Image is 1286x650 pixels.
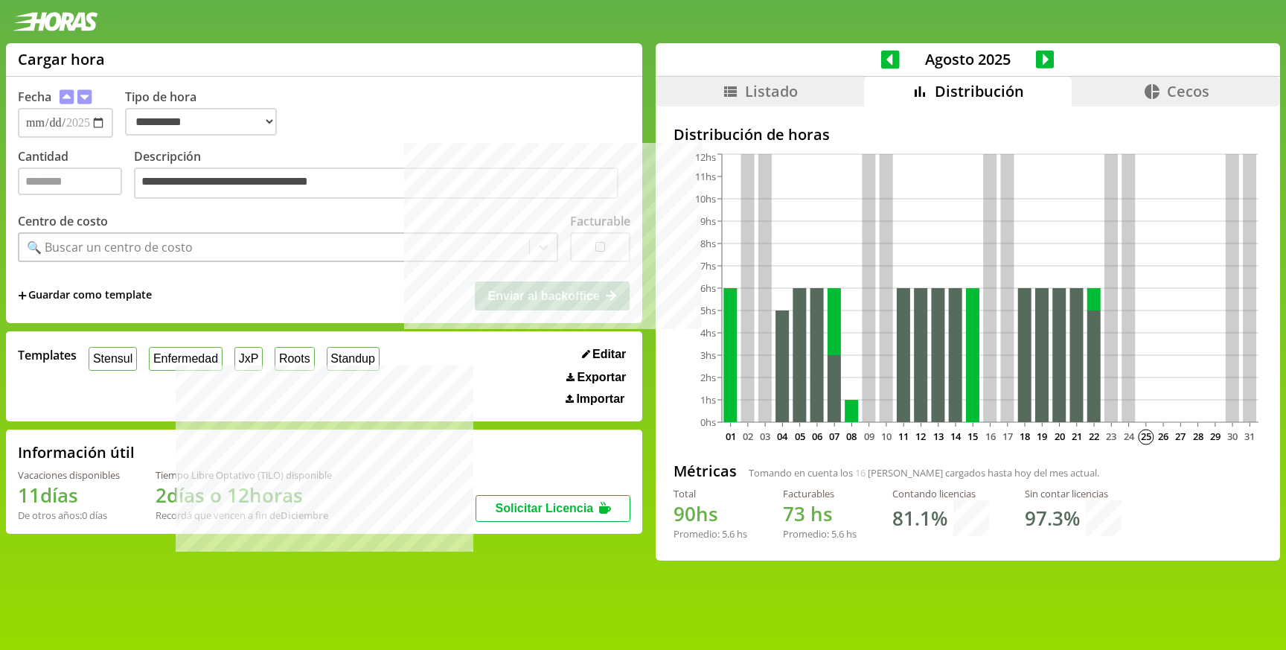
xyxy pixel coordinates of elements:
[722,527,735,541] span: 5.6
[578,347,631,362] button: Editar
[700,214,716,228] tspan: 9hs
[1210,430,1221,443] text: 29
[892,505,947,532] h1: 81.1 %
[570,213,630,229] label: Facturable
[700,281,716,295] tspan: 6hs
[18,509,120,522] div: De otros años: 0 días
[12,12,98,31] img: logotipo
[275,347,314,370] button: Roots
[700,371,716,384] tspan: 2hs
[700,326,716,340] tspan: 4hs
[783,500,857,527] h1: hs
[18,89,51,105] label: Fecha
[476,495,630,522] button: Solicitar Licencia
[783,500,805,527] span: 73
[700,415,716,429] tspan: 0hs
[18,213,108,229] label: Centro de costo
[726,430,736,443] text: 01
[1227,430,1238,443] text: 30
[695,170,716,183] tspan: 11hs
[695,150,716,164] tspan: 12hs
[1123,430,1134,443] text: 24
[900,49,1036,69] span: Agosto 2025
[1244,430,1255,443] text: 31
[125,89,289,138] label: Tipo de hora
[783,527,857,541] div: Promedio: hs
[795,430,805,443] text: 05
[700,393,716,407] tspan: 1hs
[760,430,770,443] text: 03
[327,347,380,370] button: Standup
[134,168,618,199] textarea: Descripción
[812,430,822,443] text: 06
[281,509,328,522] b: Diciembre
[829,430,839,443] text: 07
[1106,430,1116,443] text: 23
[18,168,122,195] input: Cantidad
[18,287,152,304] span: +Guardar como template
[1141,430,1151,443] text: 25
[855,466,866,479] span: 16
[578,371,627,384] span: Exportar
[674,500,747,527] h1: hs
[1054,430,1064,443] text: 20
[1025,505,1080,532] h1: 97.3 %
[1072,430,1082,443] text: 21
[674,527,747,541] div: Promedio: hs
[156,509,332,522] div: Recordá que vencen a fin de
[864,430,874,443] text: 09
[743,430,753,443] text: 02
[881,430,892,443] text: 10
[777,430,788,443] text: 04
[695,192,716,205] tspan: 10hs
[125,108,277,136] select: Tipo de hora
[892,487,989,500] div: Contando licencias
[18,49,105,69] h1: Cargar hora
[18,148,134,203] label: Cantidad
[89,347,137,370] button: Stensul
[1089,430,1099,443] text: 22
[156,468,332,482] div: Tiempo Libre Optativo (TiLO) disponible
[749,466,1099,479] span: Tomando en cuenta los [PERSON_NAME] cargados hasta hoy del mes actual.
[562,370,630,385] button: Exportar
[674,500,696,527] span: 90
[985,430,995,443] text: 16
[1193,430,1203,443] text: 28
[700,348,716,362] tspan: 3hs
[967,430,978,443] text: 15
[783,487,857,500] div: Facturables
[935,81,1024,101] span: Distribución
[898,430,909,443] text: 11
[156,482,332,509] h1: 2 días o 12 horas
[27,239,193,255] div: 🔍 Buscar un centro de costo
[496,502,594,514] span: Solicitar Licencia
[950,430,962,443] text: 14
[592,348,626,361] span: Editar
[700,304,716,317] tspan: 5hs
[933,430,944,443] text: 13
[18,347,77,363] span: Templates
[18,442,135,462] h2: Información útil
[1175,430,1186,443] text: 27
[674,124,1262,144] h2: Distribución de horas
[1158,430,1168,443] text: 26
[1167,81,1209,101] span: Cecos
[18,468,120,482] div: Vacaciones disponibles
[831,527,844,541] span: 5.6
[18,287,27,304] span: +
[149,347,223,370] button: Enfermedad
[576,392,624,406] span: Importar
[700,237,716,250] tspan: 8hs
[134,148,630,203] label: Descripción
[745,81,798,101] span: Listado
[18,482,120,509] h1: 11 días
[846,430,857,443] text: 08
[674,487,747,500] div: Total
[234,347,263,370] button: JxP
[1002,430,1013,443] text: 17
[915,430,926,443] text: 12
[700,259,716,273] tspan: 7hs
[1020,430,1030,443] text: 18
[1025,487,1122,500] div: Sin contar licencias
[674,461,737,481] h2: Métricas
